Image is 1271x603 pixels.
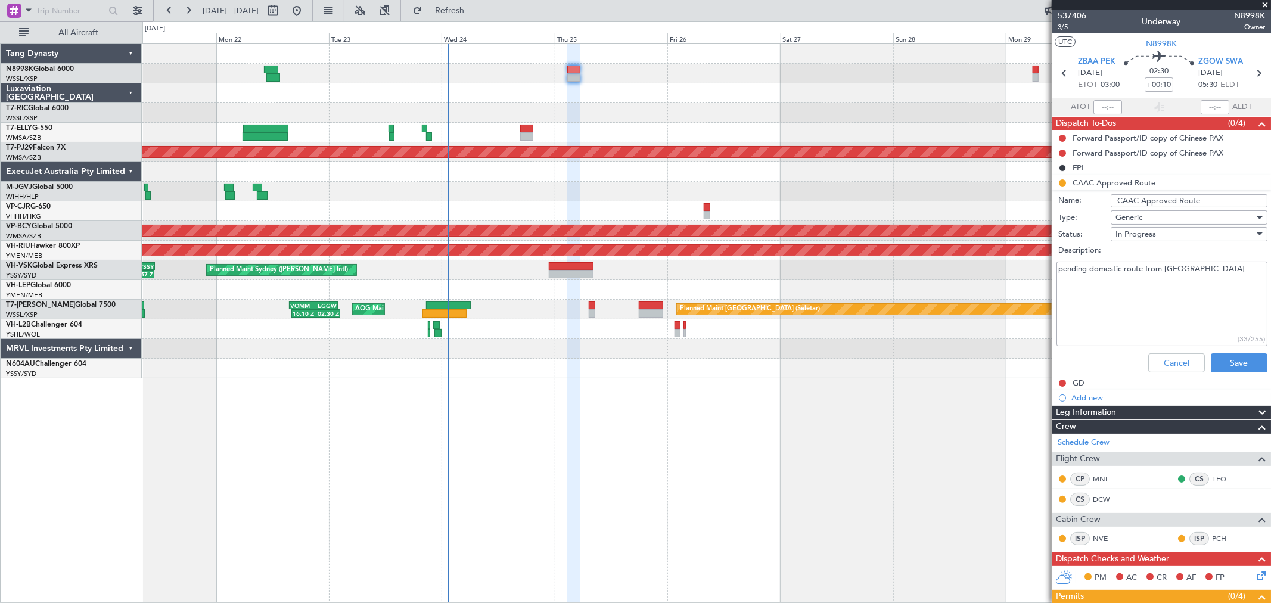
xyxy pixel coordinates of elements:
span: 03:00 [1101,79,1120,91]
span: ETOT [1078,79,1098,91]
a: TEO [1212,474,1239,484]
span: 537406 [1058,10,1086,22]
span: (0/4) [1228,590,1245,602]
a: Schedule Crew [1058,437,1110,449]
a: VP-BCYGlobal 5000 [6,223,72,230]
span: N8998K [1234,10,1265,22]
div: AOG Maint London ([GEOGRAPHIC_DATA]) [356,300,489,318]
span: ZBAA PEK [1078,56,1115,68]
a: T7-RICGlobal 6000 [6,105,69,112]
div: GD [1073,378,1084,388]
a: N8998KGlobal 6000 [6,66,74,73]
span: Flight Crew [1056,452,1100,466]
a: WSSL/XSP [6,310,38,319]
span: 3/5 [1058,22,1086,32]
a: VHHH/HKG [6,212,41,221]
a: YSSY/SYD [6,271,36,280]
button: All Aircraft [13,23,129,42]
div: 16:10 Z [293,310,316,317]
a: PCH [1212,533,1239,544]
a: WMSA/SZB [6,133,41,142]
span: AF [1186,572,1196,584]
span: T7-ELLY [6,125,32,132]
span: 05:30 [1198,79,1217,91]
div: Wed 24 [442,33,554,43]
span: T7-[PERSON_NAME] [6,301,75,309]
span: CR [1157,572,1167,584]
a: YMEN/MEB [6,291,42,300]
span: M-JGVJ [6,184,32,191]
span: [DATE] [1078,67,1102,79]
div: Planned Maint Sydney ([PERSON_NAME] Intl) [210,261,348,279]
a: VH-L2BChallenger 604 [6,321,82,328]
div: Mon 22 [216,33,329,43]
a: T7-PJ29Falcon 7X [6,144,66,151]
a: YSSY/SYD [6,369,36,378]
div: ISP [1189,532,1209,545]
input: --:-- [1093,100,1122,114]
span: All Aircraft [31,29,126,37]
span: N604AU [6,360,35,368]
span: VH-VSK [6,262,32,269]
div: CS [1070,493,1090,506]
label: Name: [1058,195,1111,207]
a: T7-ELLYG-550 [6,125,52,132]
div: Sat 27 [781,33,893,43]
a: DCW [1093,494,1120,505]
span: N8998K [1146,38,1177,50]
a: WSSL/XSP [6,74,38,83]
div: Planned Maint [GEOGRAPHIC_DATA] (Seletar) [680,300,820,318]
div: Sun 28 [893,33,1006,43]
span: VP-BCY [6,223,32,230]
a: VH-LEPGlobal 6000 [6,282,71,289]
span: [DATE] [1198,67,1223,79]
span: N8998K [6,66,33,73]
span: [DATE] - [DATE] [203,5,259,16]
span: Refresh [425,7,475,15]
span: VH-LEP [6,282,30,289]
span: In Progress [1115,229,1156,240]
label: Status: [1058,229,1111,241]
a: VH-RIUHawker 800XP [6,243,80,250]
a: VH-VSKGlobal Express XRS [6,262,98,269]
div: Forward Passport/ID copy of Chinese PAX [1073,133,1223,143]
span: VH-RIU [6,243,30,250]
button: UTC [1055,36,1076,47]
div: Tue 23 [329,33,442,43]
span: 02:30 [1149,66,1169,77]
a: N604AUChallenger 604 [6,360,86,368]
span: Dispatch To-Dos [1056,117,1116,130]
div: FPL [1073,163,1086,173]
a: YMEN/MEB [6,251,42,260]
a: WIHH/HLP [6,192,39,201]
div: ISP [1070,532,1090,545]
span: ZGOW SWA [1198,56,1243,68]
span: Leg Information [1056,406,1116,419]
div: Fri 26 [667,33,780,43]
a: WMSA/SZB [6,232,41,241]
span: T7-RIC [6,105,28,112]
button: Cancel [1148,353,1205,372]
div: Underway [1142,16,1181,29]
span: PM [1095,572,1107,584]
span: AC [1126,572,1137,584]
span: VP-CJR [6,203,30,210]
span: Dispatch Checks and Weather [1056,552,1169,566]
div: CS [1189,473,1209,486]
a: WSSL/XSP [6,114,38,123]
label: Type: [1058,212,1111,224]
span: VH-L2B [6,321,31,328]
a: YSHL/WOL [6,330,40,339]
a: MNL [1093,474,1120,484]
div: (33/255) [1238,334,1265,344]
div: Forward Passport/ID copy of Chinese PAX [1073,148,1223,158]
div: EGGW [313,302,337,309]
span: T7-PJ29 [6,144,33,151]
input: Trip Number [36,2,105,20]
span: (0/4) [1228,117,1245,129]
span: Crew [1056,420,1076,434]
span: ATOT [1071,101,1090,113]
span: Owner [1234,22,1265,32]
button: Save [1211,353,1267,372]
span: Cabin Crew [1056,513,1101,527]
